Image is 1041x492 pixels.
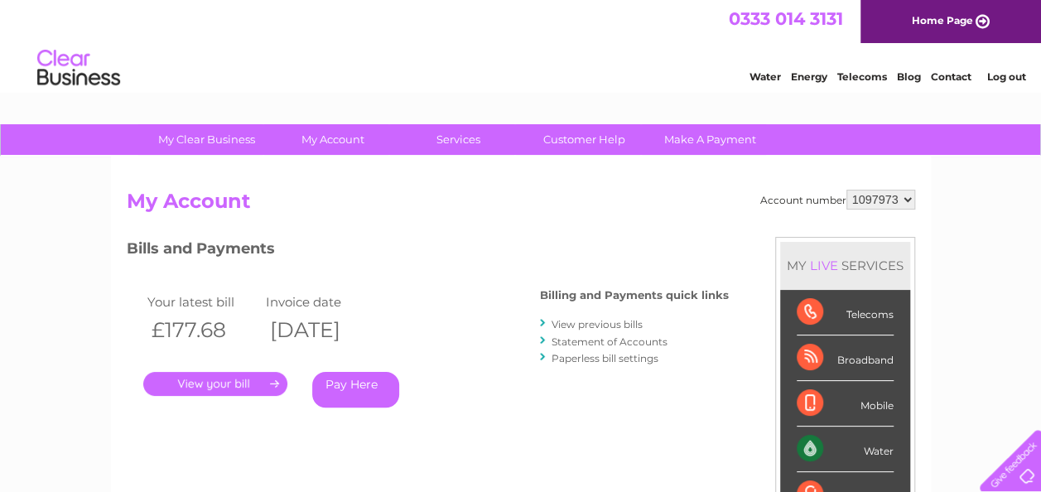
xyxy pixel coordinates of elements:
a: Services [390,124,527,155]
td: Invoice date [262,291,381,313]
img: logo.png [36,43,121,94]
th: £177.68 [143,313,263,347]
a: Blog [897,70,921,83]
a: Telecoms [837,70,887,83]
h4: Billing and Payments quick links [540,289,729,301]
a: View previous bills [552,318,643,330]
h3: Bills and Payments [127,237,729,266]
div: MY SERVICES [780,242,910,289]
h2: My Account [127,190,915,221]
th: [DATE] [262,313,381,347]
div: Water [797,427,894,472]
td: Your latest bill [143,291,263,313]
a: 0333 014 3131 [729,8,843,29]
div: Clear Business is a trading name of Verastar Limited (registered in [GEOGRAPHIC_DATA] No. 3667643... [130,9,913,80]
a: Contact [931,70,971,83]
a: Water [749,70,781,83]
a: Pay Here [312,372,399,408]
a: My Account [264,124,401,155]
a: My Clear Business [138,124,275,155]
a: Log out [986,70,1025,83]
div: Mobile [797,381,894,427]
a: Paperless bill settings [552,352,658,364]
div: Telecoms [797,290,894,335]
a: Make A Payment [642,124,778,155]
div: Broadband [797,335,894,381]
div: Account number [760,190,915,210]
a: Energy [791,70,827,83]
a: Statement of Accounts [552,335,667,348]
div: LIVE [807,258,841,273]
a: Customer Help [516,124,653,155]
a: . [143,372,287,396]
